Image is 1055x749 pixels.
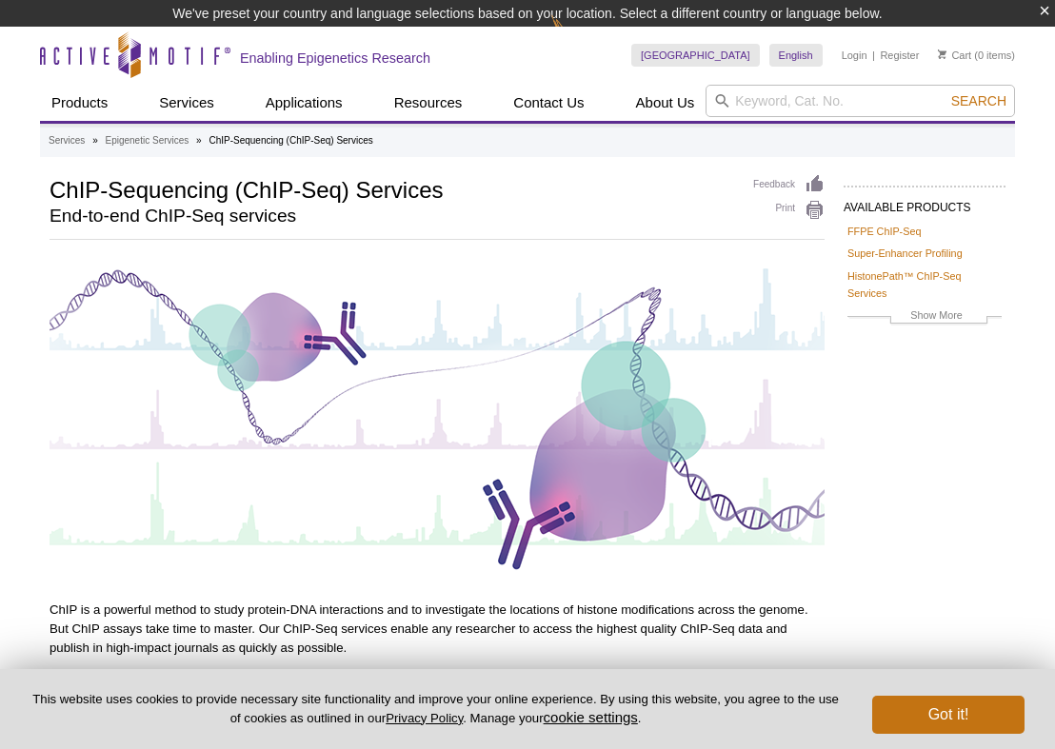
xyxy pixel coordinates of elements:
[847,245,963,262] a: Super-Enhancer Profiling
[551,14,602,59] img: Change Here
[951,93,1006,108] span: Search
[502,85,595,121] a: Contact Us
[383,85,474,121] a: Resources
[769,44,823,67] a: English
[209,135,372,146] li: ChIP-Sequencing (ChIP-Seq) Services
[40,85,119,121] a: Products
[938,49,946,59] img: Your Cart
[631,44,760,67] a: [GEOGRAPHIC_DATA]
[30,691,841,727] p: This website uses cookies to provide necessary site functionality and improve your online experie...
[50,174,734,203] h1: ChIP-Sequencing (ChIP-Seq) Services
[872,696,1025,734] button: Got it!
[625,85,707,121] a: About Us
[844,186,1005,220] h2: AVAILABLE PRODUCTS
[148,85,226,121] a: Services
[847,223,921,240] a: FFPE ChIP-Seq
[240,49,430,67] h2: Enabling Epigenetics Research
[544,709,638,725] button: cookie settings
[254,85,354,121] a: Applications
[842,49,867,62] a: Login
[938,49,971,62] a: Cart
[847,306,1002,328] a: Show More
[938,44,1015,67] li: (0 items)
[50,601,825,658] p: ChIP is a powerful method to study protein-DNA interactions and to investigate the locations of h...
[872,44,875,67] li: |
[92,135,98,146] li: »
[386,711,463,725] a: Privacy Policy
[880,49,919,62] a: Register
[105,132,189,149] a: Epigenetic Services
[753,200,825,221] a: Print
[706,85,1015,117] input: Keyword, Cat. No.
[847,267,1002,302] a: HistonePath™ ChIP-Seq Services
[753,174,825,195] a: Feedback
[49,132,85,149] a: Services
[50,259,825,576] img: ChIP-Seq Services
[50,207,734,225] h2: End-to-end ChIP-Seq services
[196,135,202,146] li: »
[946,92,1012,109] button: Search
